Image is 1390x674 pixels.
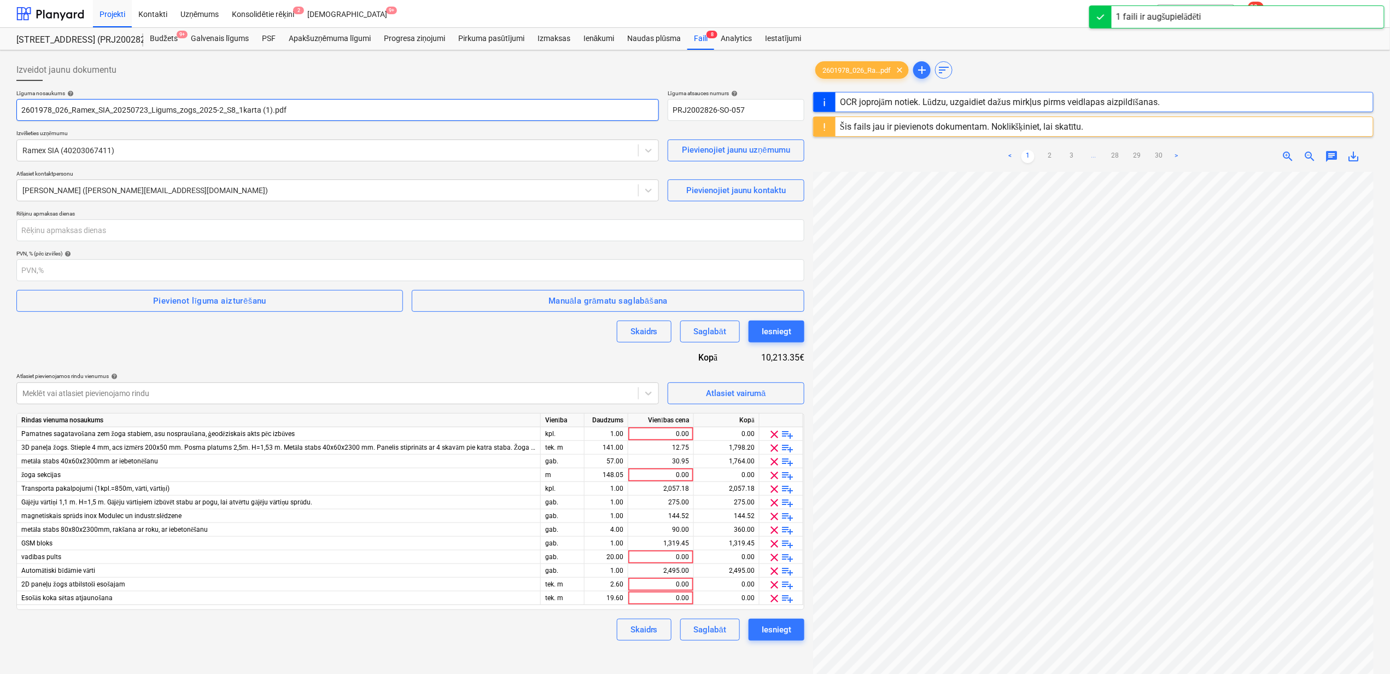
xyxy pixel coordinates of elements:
a: Page 30 [1153,150,1166,163]
a: ... [1087,150,1100,163]
div: 1 faili ir augšupielādēti [1116,10,1201,24]
input: PVN,% [16,259,804,281]
a: Page 1 is your current page [1021,150,1035,163]
div: Iestatījumi [758,28,808,50]
div: 57.00 [589,455,623,468]
div: 1,798.20 [698,441,755,455]
span: metāla stabs 80x80x2300mm, rakšana ar roku, ar iebetonēšanu [21,526,208,533]
div: 1,319.45 [633,537,689,550]
span: zoom_out [1304,150,1317,163]
div: Atlasiet pievienojamos rindu vienumus [16,373,659,380]
div: 10,213.35€ [735,351,804,364]
div: gab. [541,496,585,509]
button: Iesniegt [749,321,804,342]
div: 1.00 [589,482,623,496]
input: Dokumenta nosaukums [16,99,659,121]
button: Pievienot līguma aizturēšanu [16,290,403,312]
button: Manuāla grāmatu saglabāšana [412,290,804,312]
span: clear [768,483,781,496]
div: gab. [541,509,585,523]
div: 1.00 [589,564,623,578]
div: 1.00 [589,537,623,550]
a: Previous page [1004,150,1017,163]
a: Analytics [714,28,758,50]
span: playlist_add [781,578,795,591]
div: PVN, % (pēc izvēles) [16,250,804,257]
div: Saglabāt [694,623,726,637]
div: 275.00 [698,496,755,509]
div: Saglabāt [694,324,726,339]
span: Gājēju vārtiņi 1,1 m. H=1,5 m. Gājēju vārtiņiem izbūvēt stabu ar pogu, lai atvērtu gājēju vārtiņu... [21,498,313,506]
div: 0.00 [633,550,689,564]
span: clear [768,537,781,550]
input: Atsauces numurs [668,99,804,121]
span: 8 [706,31,717,38]
div: m [541,468,585,482]
span: magnetiskais sprūds inox Modulec un industr.slēdzene [21,512,182,520]
span: Izveidot jaunu dokumentu [16,63,116,77]
div: Līguma atsauces numurs [668,90,804,97]
span: playlist_add [781,428,795,441]
div: kpl. [541,482,585,496]
span: zoom_in [1282,150,1295,163]
div: 144.52 [698,509,755,523]
span: playlist_add [781,441,795,455]
button: Skaidrs [617,321,671,342]
div: Kopā [694,414,760,427]
div: Rindas vienuma nosaukums [17,414,541,427]
span: clear [768,524,781,537]
a: Progresa ziņojumi [377,28,452,50]
div: Izmaksas [531,28,577,50]
span: 9+ [177,31,188,38]
div: 4.00 [589,523,623,537]
div: Pievienot līguma aizturēšanu [153,294,266,308]
div: gab. [541,550,585,564]
span: save_alt [1347,150,1360,163]
span: clear [768,578,781,591]
a: Galvenais līgums [184,28,255,50]
div: gab. [541,455,585,468]
span: clear [768,510,781,523]
span: clear [768,469,781,482]
div: 0.00 [698,591,755,605]
button: Saglabāt [680,321,740,342]
span: playlist_add [781,592,795,605]
span: 9+ [386,7,397,14]
div: 20.00 [589,550,623,564]
div: 0.00 [633,578,689,591]
span: help [65,90,74,97]
span: clear [768,592,781,605]
div: 0.00 [698,427,755,441]
a: Page 2 [1043,150,1056,163]
a: Next page [1170,150,1183,163]
div: Kopā [662,351,735,364]
div: 1,764.00 [698,455,755,468]
div: Budžets [143,28,184,50]
div: 0.00 [698,578,755,591]
div: 0.00 [633,468,689,482]
button: Atlasiet vairumā [668,382,804,404]
div: Atlasiet vairumā [706,386,766,400]
div: Skaidrs [630,324,658,339]
span: 2601978_026_Ra...pdf [816,66,897,74]
div: 144.52 [633,509,689,523]
button: Pievienojiet jaunu kontaktu [668,179,804,201]
span: playlist_add [781,565,795,578]
div: Vienības cena [628,414,694,427]
div: Līguma nosaukums [16,90,659,97]
span: GSM bloks [21,539,52,547]
span: clear [768,551,781,564]
span: vadības pults [21,553,61,561]
a: Apakšuzņēmuma līgumi [282,28,377,50]
div: tek. m [541,578,585,591]
p: Atlasiet kontaktpersonu [16,170,659,179]
div: 1.00 [589,427,623,441]
span: chat [1325,150,1339,163]
p: Rēķinu apmaksas dienas [16,210,804,219]
div: tek. m [541,441,585,455]
span: clear [768,496,781,509]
